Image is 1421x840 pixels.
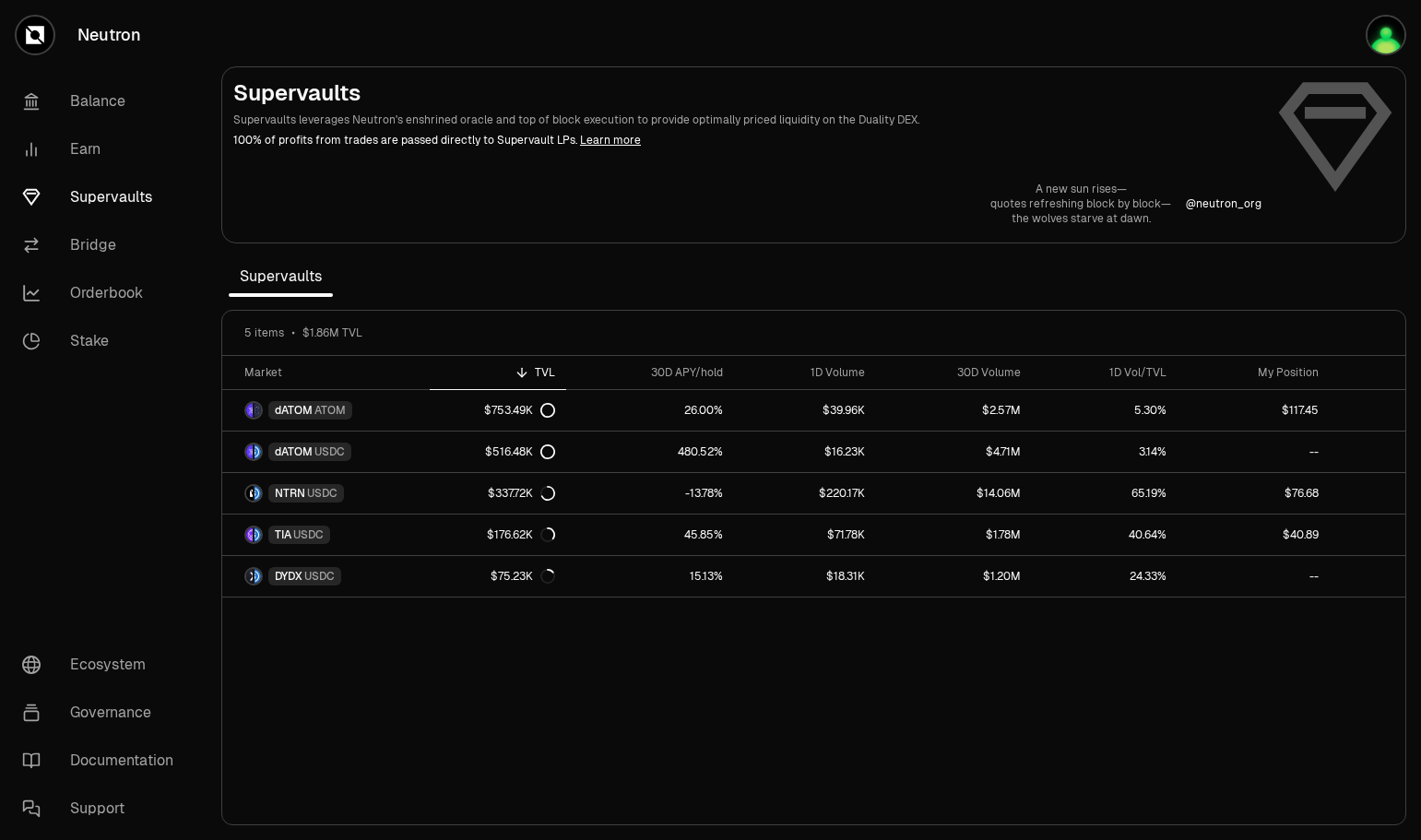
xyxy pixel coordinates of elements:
a: $516.48K [430,432,566,472]
a: Earn [7,125,199,173]
p: Supervaults leverages Neutron's enshrined oracle and top of block execution to provide optimally ... [233,112,1261,128]
div: $75.23K [491,569,555,584]
a: $39.96K [734,390,876,431]
a: $337.72K [430,473,566,514]
a: Bridge [7,221,199,269]
div: 1D Volume [745,365,865,380]
img: dATOM Logo [246,403,253,418]
div: $176.62K [487,527,555,542]
img: ATOM Logo [255,403,261,418]
img: USDC Logo [255,527,261,542]
a: 480.52% [566,432,734,472]
div: 1D Vol/TVL [1043,365,1167,380]
img: DYDX Logo [246,569,253,584]
a: NTRN LogoUSDC LogoNTRNUSDC [222,473,430,514]
a: Stake [7,317,199,365]
a: 40.64% [1032,515,1178,555]
a: Support [7,785,199,833]
a: -- [1178,556,1329,597]
a: $176.62K [430,515,566,555]
a: 45.85% [566,515,734,555]
a: $18.31K [734,556,876,597]
a: A new sun rises—quotes refreshing block by block—the wolves starve at dawn. [990,182,1171,226]
a: 65.19% [1032,473,1178,514]
span: TIA [275,527,291,542]
a: -13.78% [566,473,734,514]
span: dATOM [275,403,313,418]
span: dATOM [275,444,313,459]
a: 5.30% [1032,390,1178,431]
a: $16.23K [734,432,876,472]
span: DYDX [275,569,302,584]
p: A new sun rises— [990,182,1171,196]
p: @ neutron_org [1186,196,1261,211]
a: $2.57M [876,390,1032,431]
a: 26.00% [566,390,734,431]
span: USDC [314,444,345,459]
img: USDC Logo [255,569,261,584]
span: $1.86M TVL [302,325,362,340]
a: dATOM LogoUSDC LogodATOMUSDC [222,432,430,472]
img: dATOM Logo [246,444,253,459]
a: Orderbook [7,269,199,317]
a: $14.06M [876,473,1032,514]
div: Market [244,365,419,380]
a: $71.78K [734,515,876,555]
img: USDC Logo [255,486,261,501]
div: $753.49K [484,403,555,418]
img: NTRN Logo [246,486,253,501]
a: $40.89 [1178,515,1329,555]
a: $76.68 [1178,473,1329,514]
img: 0xEvilPixie (DROP,Neutron) [1368,17,1404,53]
span: USDC [304,569,335,584]
a: $4.71M [876,432,1032,472]
a: @neutron_org [1186,196,1261,211]
span: NTRN [275,486,305,501]
div: $516.48K [485,444,555,459]
span: Supervaults [229,258,333,295]
a: $75.23K [430,556,566,597]
a: $1.78M [876,515,1032,555]
a: TIA LogoUSDC LogoTIAUSDC [222,515,430,555]
img: USDC Logo [255,444,261,459]
span: USDC [293,527,324,542]
a: $117.45 [1178,390,1329,431]
span: 5 items [244,325,284,340]
div: $337.72K [488,486,555,501]
p: the wolves starve at dawn. [990,211,1171,226]
a: -- [1178,432,1329,472]
a: Governance [7,689,199,737]
a: 15.13% [566,556,734,597]
p: 100% of profits from trades are passed directly to Supervault LPs. [233,132,1261,148]
div: TVL [441,365,555,380]
span: ATOM [314,403,346,418]
a: Learn more [580,133,641,148]
a: $753.49K [430,390,566,431]
a: Documentation [7,737,199,785]
a: 24.33% [1032,556,1178,597]
a: 3.14% [1032,432,1178,472]
div: 30D APY/hold [577,365,723,380]
a: Supervaults [7,173,199,221]
div: My Position [1189,365,1318,380]
a: Balance [7,77,199,125]
a: $220.17K [734,473,876,514]
span: USDC [307,486,337,501]
a: DYDX LogoUSDC LogoDYDXUSDC [222,556,430,597]
h2: Supervaults [233,78,1261,108]
p: quotes refreshing block by block— [990,196,1171,211]
a: $1.20M [876,556,1032,597]
a: Ecosystem [7,641,199,689]
img: TIA Logo [246,527,253,542]
div: 30D Volume [887,365,1021,380]
a: dATOM LogoATOM LogodATOMATOM [222,390,430,431]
